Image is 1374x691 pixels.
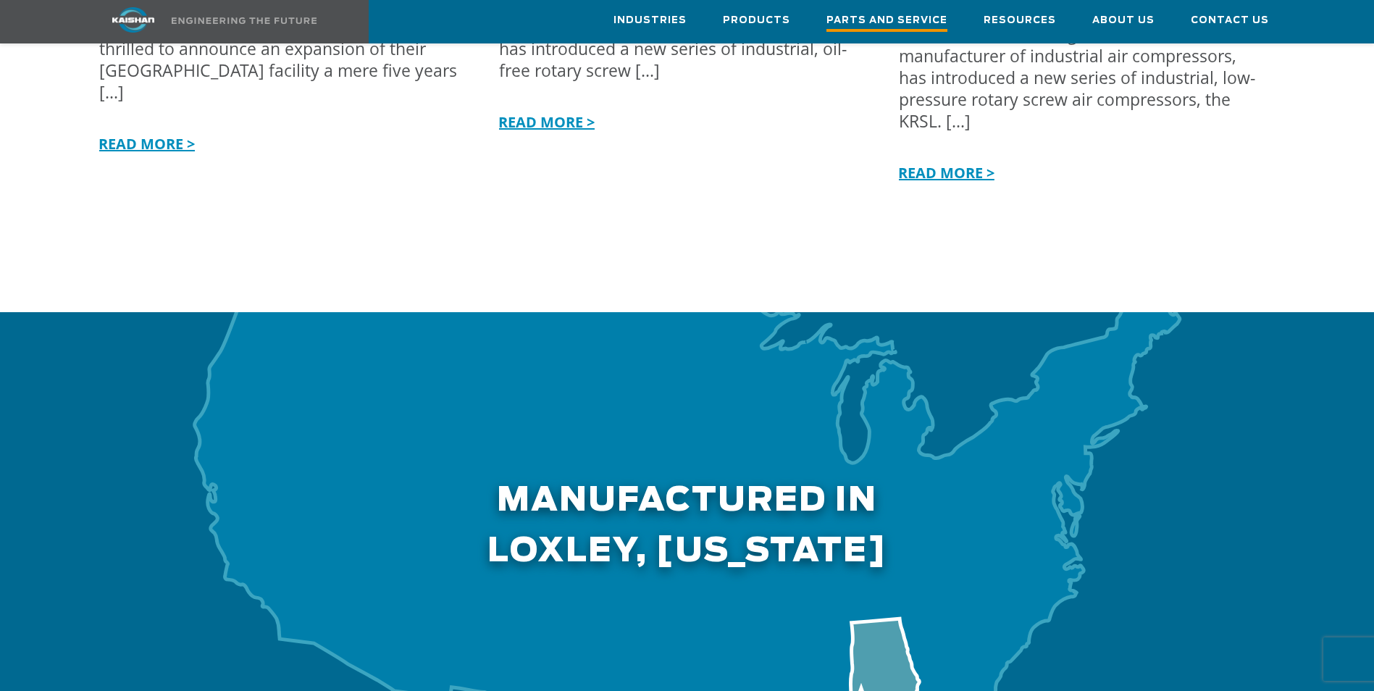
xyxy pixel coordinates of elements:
[826,1,947,43] a: Parts and Service
[495,112,595,132] a: READ MORE >
[984,1,1056,40] a: Resources
[172,17,317,24] img: Engineering the future
[79,7,188,33] img: kaishan logo
[899,23,1260,132] div: Kaishan USA, a leading worldwide manufacturer of industrial air compressors, has introduced a new...
[613,1,687,40] a: Industries
[723,12,790,29] span: Products
[826,12,947,32] span: Parts and Service
[1191,1,1269,40] a: Contact Us
[984,12,1056,29] span: Resources
[96,134,195,154] a: READ MORE >
[1092,12,1155,29] span: About Us
[1092,1,1155,40] a: About Us
[613,12,687,29] span: Industries
[895,163,994,183] a: READ MORE >
[723,1,790,40] a: Products
[88,312,1287,577] h2: Manufactured in LOXLEY, [US_STATE]
[1191,12,1269,29] span: Contact Us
